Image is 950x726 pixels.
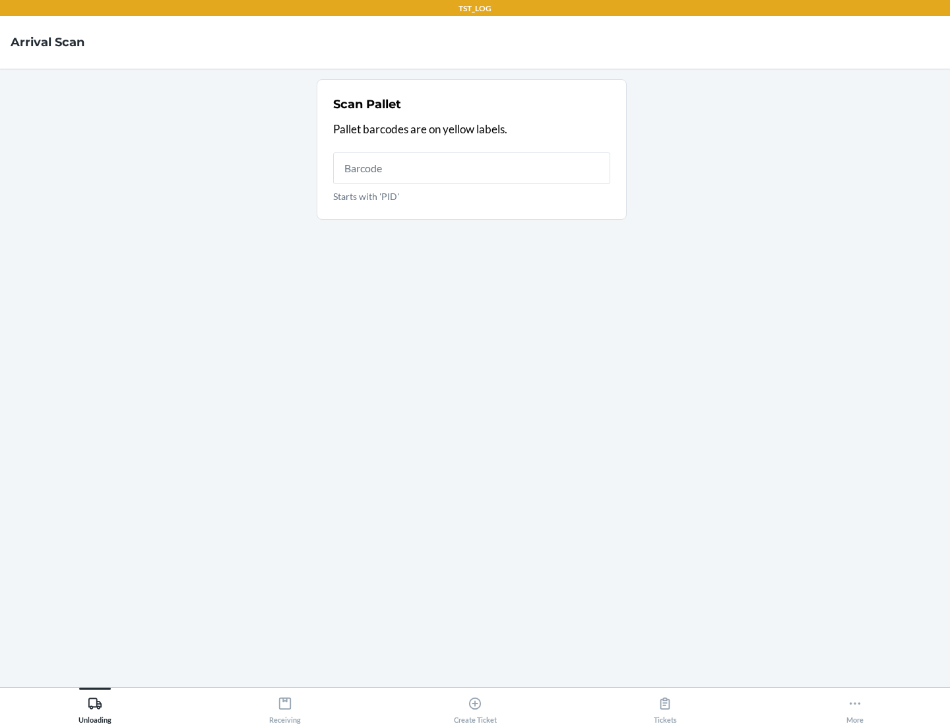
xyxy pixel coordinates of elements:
[846,691,864,724] div: More
[269,691,301,724] div: Receiving
[190,688,380,724] button: Receiving
[79,691,111,724] div: Unloading
[570,688,760,724] button: Tickets
[11,34,84,51] h4: Arrival Scan
[459,3,491,15] p: TST_LOG
[333,121,610,138] p: Pallet barcodes are on yellow labels.
[380,688,570,724] button: Create Ticket
[760,688,950,724] button: More
[333,96,401,113] h2: Scan Pallet
[454,691,497,724] div: Create Ticket
[333,152,610,184] input: Starts with 'PID'
[333,189,610,203] p: Starts with 'PID'
[654,691,677,724] div: Tickets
